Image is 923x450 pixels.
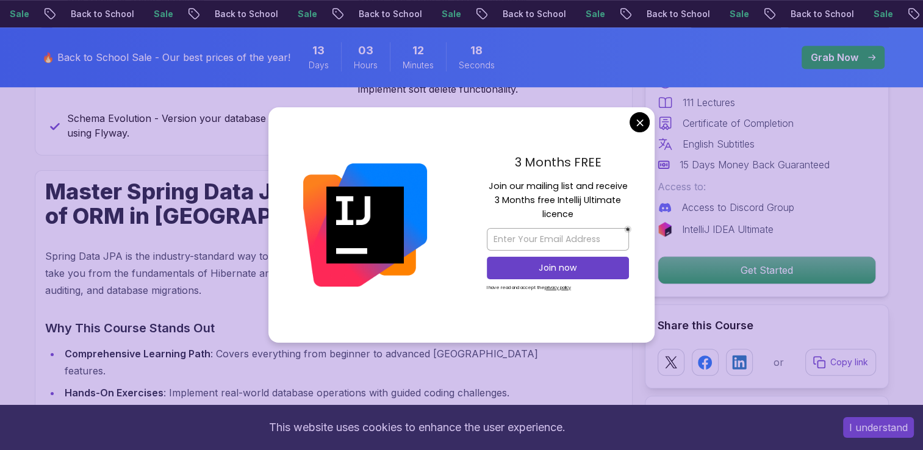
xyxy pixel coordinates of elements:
p: or [774,355,784,370]
p: Get Started [658,257,875,284]
p: Sale [314,8,353,20]
p: Back to School [663,8,746,20]
span: 12 Minutes [412,42,424,59]
p: Sale [458,8,497,20]
p: Copy link [830,356,868,368]
p: Back to School [375,8,458,20]
p: Grab Now [811,50,858,65]
img: jetbrains logo [658,222,672,237]
p: Sale [602,8,641,20]
span: Days [309,59,329,71]
p: English Subtitles [683,137,755,151]
button: Accept cookies [843,417,914,438]
p: Back to School [231,8,314,20]
span: Minutes [403,59,434,71]
p: Certificate of Completion [683,116,794,130]
p: Access to Discord Group [682,200,794,215]
strong: Hands-On Exercises [65,387,163,399]
span: Seconds [459,59,495,71]
p: Access to: [658,179,876,194]
span: 13 Days [312,42,325,59]
p: 🔥 Back to School Sale - Our best prices of the year! [42,50,290,65]
p: Back to School [87,8,170,20]
h3: Why This Course Stands Out [45,318,564,338]
h1: Master Spring Data JPA – Unlock the Full Power of ORM in [GEOGRAPHIC_DATA] [45,179,564,228]
div: This website uses cookies to enhance the user experience. [9,414,825,441]
p: 15 Days Money Back Guaranteed [680,157,830,172]
p: Spring Data JPA is the industry-standard way to interact with databases in Java applications. Thi... [45,248,564,299]
p: Back to School [807,8,890,20]
p: Sale [26,8,65,20]
span: 18 Seconds [470,42,483,59]
p: 111 Lectures [683,95,735,110]
p: Schema Evolution - Version your database effectively using Flyway. [67,111,326,140]
button: Get Started [658,256,876,284]
li: : Implement real-world database operations with guided coding challenges. [61,384,564,401]
button: Copy link [805,349,876,376]
span: 3 Hours [358,42,373,59]
span: Hours [354,59,378,71]
p: Back to School [519,8,602,20]
strong: Comprehensive Learning Path [65,348,210,360]
p: Sale [170,8,209,20]
p: IntelliJ IDEA Ultimate [682,222,774,237]
p: Sale [746,8,785,20]
li: : Covers everything from beginner to advanced [GEOGRAPHIC_DATA] features. [61,345,564,379]
h2: Share this Course [658,317,876,334]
